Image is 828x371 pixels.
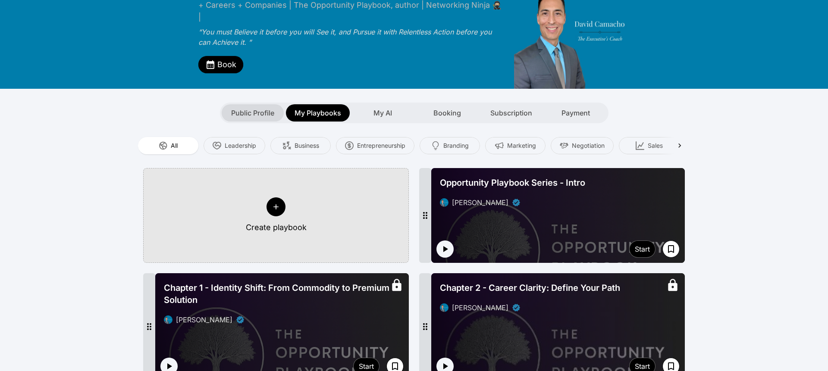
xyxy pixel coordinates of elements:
button: Subscription [480,104,543,122]
button: My Playbooks [286,104,350,122]
button: Negotiation [551,137,614,154]
div: This is paid content [390,278,404,292]
button: Book [198,56,243,73]
span: Public Profile [231,108,274,118]
span: My Playbooks [295,108,341,118]
span: Entrepreneurship [357,141,405,150]
button: Marketing [485,137,546,154]
div: Verified partner - David Camacho [512,198,521,207]
img: Sales [636,141,644,150]
span: Chapter 1 - Identity Shift: From Commodity to Premium Solution [164,282,400,306]
img: Negotiation [560,141,568,150]
button: Create playbook [143,168,409,263]
span: Sales [648,141,663,150]
img: Entrepreneurship [345,141,354,150]
button: Start [629,240,655,258]
div: Start [635,244,650,254]
button: Entrepreneurship [336,137,414,154]
button: Play intro [436,240,454,258]
span: Booking [433,108,461,118]
div: Create playbook [246,221,307,234]
span: Leadership [225,141,256,150]
span: Negotiation [572,141,605,150]
div: [PERSON_NAME] [452,197,508,208]
button: Save [662,240,680,258]
button: Booking [416,104,478,122]
button: My AI [352,104,414,122]
span: Business [295,141,319,150]
img: Business [282,141,291,150]
span: Book [217,59,236,71]
span: Branding [443,141,469,150]
button: Leadership [204,137,265,154]
img: Marketing [495,141,504,150]
button: Sales [619,137,679,154]
button: Public Profile [222,104,284,122]
div: [PERSON_NAME] [452,302,508,313]
img: avatar of David Camacho [164,315,172,324]
img: Branding [431,141,440,150]
div: Verified partner - David Camacho [512,303,521,312]
div: Verified partner - David Camacho [236,315,245,324]
button: Branding [420,137,480,154]
span: Marketing [507,141,536,150]
span: Payment [561,108,590,118]
button: Payment [545,104,607,122]
span: My AI [373,108,392,118]
span: Chapter 2 - Career Clarity: Define Your Path [440,282,620,294]
span: All [171,141,178,150]
img: avatar of David Camacho [440,198,448,207]
span: Opportunity Playbook Series - Intro [440,177,585,189]
div: “You must Believe it before you will See it, and Pursue it with Relentless Action before you can ... [198,27,505,47]
div: [PERSON_NAME] [176,315,232,325]
span: Subscription [490,108,532,118]
button: Business [270,137,331,154]
button: All [138,137,198,154]
div: This is paid content [666,278,680,292]
img: All [159,141,167,150]
img: Leadership [213,141,221,150]
img: avatar of David Camacho [440,303,448,312]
